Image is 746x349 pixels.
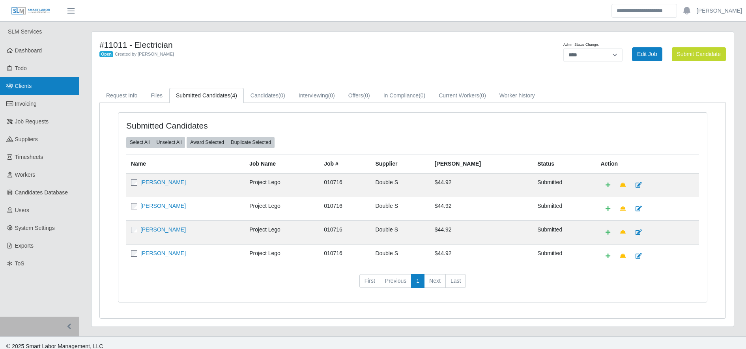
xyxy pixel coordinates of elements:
[319,244,370,268] td: 010716
[15,83,32,89] span: Clients
[144,88,169,103] a: Files
[245,220,319,244] td: Project Lego
[479,92,486,99] span: (0)
[187,137,275,148] div: bulk actions
[245,197,319,220] td: Project Lego
[533,244,596,268] td: submitted
[126,137,153,148] button: Select All
[430,220,533,244] td: $44.92
[370,244,430,268] td: Double S
[187,137,228,148] button: Award Selected
[99,88,144,103] a: Request Info
[15,207,30,213] span: Users
[430,244,533,268] td: $44.92
[615,226,631,239] a: Make Team Lead
[370,220,430,244] td: Double S
[15,47,42,54] span: Dashboard
[15,172,36,178] span: Workers
[140,226,186,233] a: [PERSON_NAME]
[319,197,370,220] td: 010716
[99,51,113,58] span: Open
[227,137,275,148] button: Duplicate Selected
[8,28,42,35] span: SLM Services
[419,92,425,99] span: (0)
[319,173,370,197] td: 010716
[115,52,174,56] span: Created by [PERSON_NAME]
[279,92,285,99] span: (0)
[533,173,596,197] td: submitted
[377,88,432,103] a: In Compliance
[370,197,430,220] td: Double S
[533,197,596,220] td: submitted
[15,118,49,125] span: Job Requests
[15,225,55,231] span: System Settings
[245,244,319,268] td: Project Lego
[169,88,244,103] a: Submitted Candidates
[432,88,493,103] a: Current Workers
[319,155,370,173] th: Job #
[140,179,186,185] a: [PERSON_NAME]
[600,178,615,192] a: Add Default Cost Code
[245,155,319,173] th: Job Name
[15,136,38,142] span: Suppliers
[672,47,726,61] button: Submit Candidate
[126,274,699,295] nav: pagination
[600,226,615,239] a: Add Default Cost Code
[140,250,186,256] a: [PERSON_NAME]
[600,249,615,263] a: Add Default Cost Code
[15,243,34,249] span: Exports
[126,121,358,131] h4: Submitted Candidates
[153,137,185,148] button: Unselect All
[15,260,24,267] span: ToS
[370,155,430,173] th: Supplier
[126,155,245,173] th: Name
[430,173,533,197] td: $44.92
[328,92,335,99] span: (0)
[632,47,662,61] a: Edit Job
[411,274,424,288] a: 1
[611,4,677,18] input: Search
[342,88,377,103] a: Offers
[11,7,50,15] img: SLM Logo
[533,155,596,173] th: Status
[126,137,185,148] div: bulk actions
[596,155,699,173] th: Action
[319,220,370,244] td: 010716
[430,197,533,220] td: $44.92
[430,155,533,173] th: [PERSON_NAME]
[292,88,342,103] a: Interviewing
[600,202,615,216] a: Add Default Cost Code
[615,202,631,216] a: Make Team Lead
[493,88,542,103] a: Worker history
[15,65,27,71] span: Todo
[99,40,460,50] h4: #11011 - Electrician
[140,203,186,209] a: [PERSON_NAME]
[15,189,68,196] span: Candidates Database
[363,92,370,99] span: (0)
[615,249,631,263] a: Make Team Lead
[533,220,596,244] td: submitted
[15,101,37,107] span: Invoicing
[563,42,599,48] label: Admin Status Change:
[15,154,43,160] span: Timesheets
[245,173,319,197] td: Project Lego
[697,7,742,15] a: [PERSON_NAME]
[230,92,237,99] span: (4)
[615,178,631,192] a: Make Team Lead
[370,173,430,197] td: Double S
[244,88,292,103] a: Candidates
